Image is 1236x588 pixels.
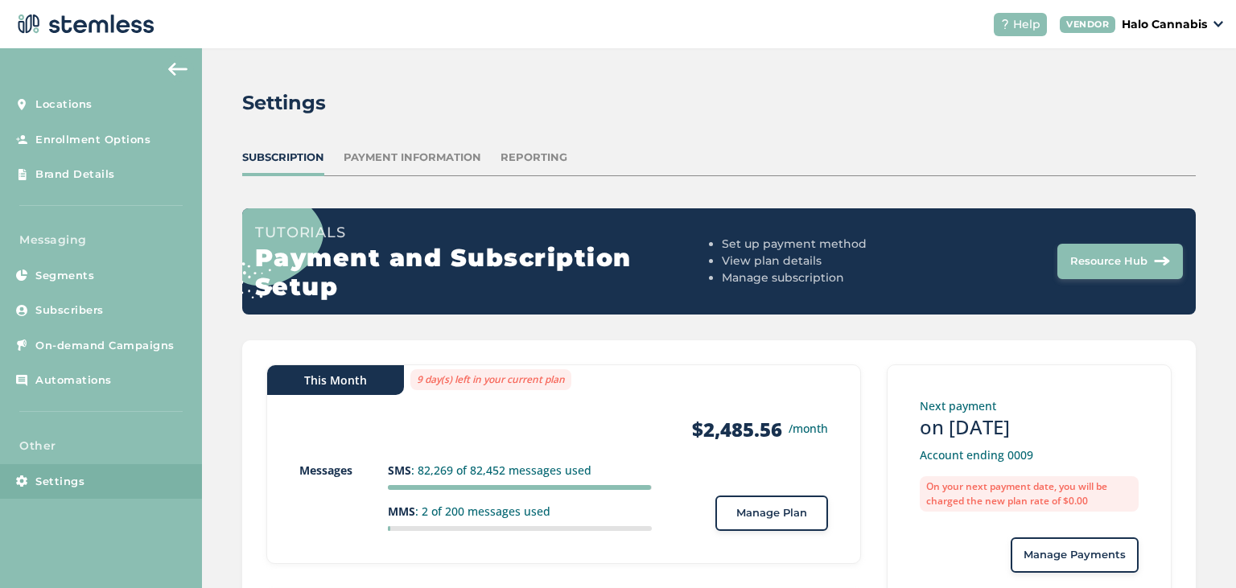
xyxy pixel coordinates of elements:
span: Resource Hub [1070,253,1147,269]
div: Reporting [501,150,567,166]
span: Enrollment Options [35,132,150,148]
button: Resource Hub [1057,244,1183,279]
span: On-demand Campaigns [35,338,175,354]
li: Manage subscription [722,269,949,286]
p: : 82,269 of 82,452 messages used [388,462,653,479]
span: Manage Plan [736,505,807,521]
span: Help [1013,16,1040,33]
iframe: Chat Widget [1156,511,1236,588]
strong: $2,485.56 [692,417,782,442]
span: Manage Payments [1024,547,1126,563]
h3: on [DATE] [920,414,1139,440]
button: Manage Payments [1011,537,1139,573]
span: Locations [35,97,93,113]
label: 9 day(s) left in your current plan [410,369,571,390]
h3: Tutorials [255,221,716,244]
img: icon-arrow-back-accent-c549486e.svg [168,63,187,76]
p: Halo Cannabis [1122,16,1207,33]
img: logo-dark-0685b13c.svg [13,8,154,40]
p: Next payment [920,397,1139,414]
span: Subscribers [35,302,104,319]
li: View plan details [722,253,949,269]
img: icon_down-arrow-small-66adaf34.svg [1213,21,1223,27]
button: Manage Plan [715,495,828,531]
span: Segments [35,268,94,284]
strong: SMS [388,463,411,478]
span: Brand Details [35,167,115,183]
span: Settings [35,474,84,490]
div: VENDOR [1060,16,1115,33]
div: This Month [267,365,404,395]
img: icon-help-white-03924b79.svg [1000,19,1010,29]
span: Automations [35,372,112,389]
div: Subscription [242,150,324,166]
p: Messages [299,462,388,479]
small: /month [789,420,828,437]
h2: Settings [242,88,326,117]
div: Payment Information [344,150,481,166]
h2: Payment and Subscription Setup [255,244,716,302]
li: Set up payment method [722,236,949,253]
label: On your next payment date, you will be charged the new plan rate of $0.00 [920,476,1139,512]
p: Account ending 0009 [920,446,1139,463]
strong: MMS [388,504,415,519]
p: : 2 of 200 messages used [388,503,653,520]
